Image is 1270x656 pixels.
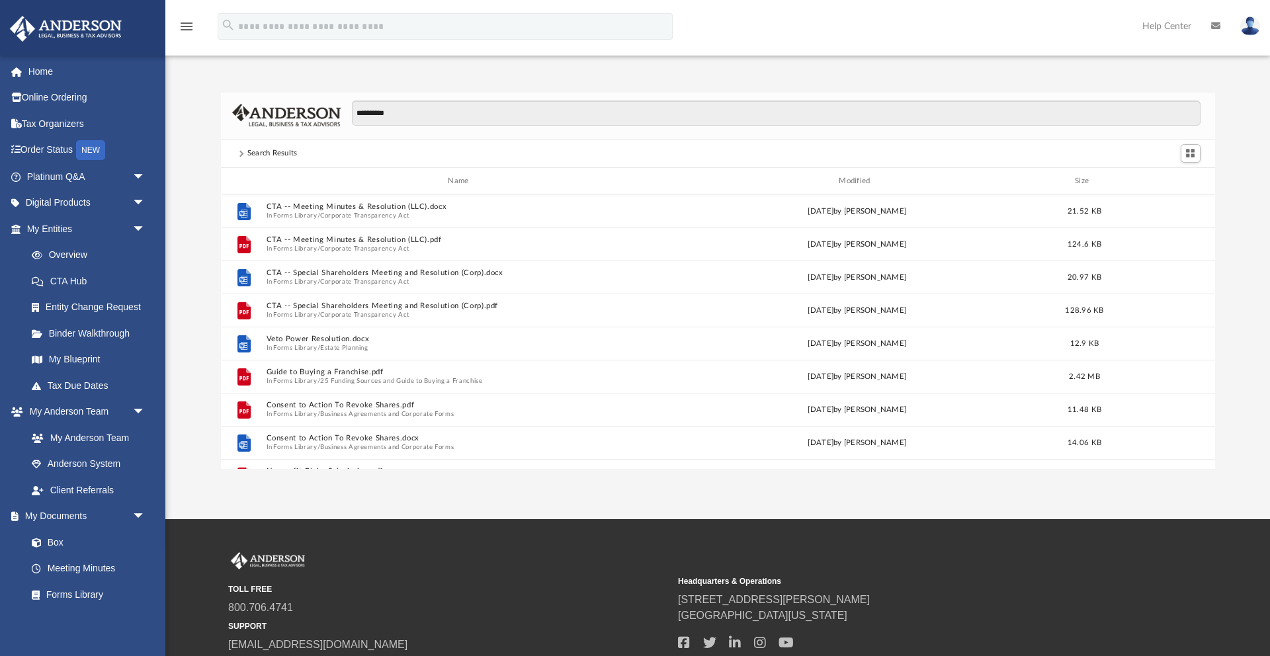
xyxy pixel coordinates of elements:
div: id [226,175,259,187]
button: Corporate Transparency Act [320,212,409,220]
a: Digital Productsarrow_drop_down [9,190,165,216]
span: In [266,245,656,253]
span: arrow_drop_down [132,216,159,243]
button: Forms Library [273,344,317,352]
span: / [317,212,319,220]
div: Name [265,175,656,187]
span: In [266,344,656,352]
button: Corporate Transparency Act [320,311,409,319]
button: Forms Library [273,278,317,286]
img: User Pic [1240,17,1260,36]
button: Business Agreements and Corporate Forms [320,410,454,419]
button: CTA -- Special Shareholders Meeting and Resolution (Corp).docx [266,269,656,278]
span: In [266,377,656,386]
a: Forms Library [19,581,152,608]
span: 21.52 KB [1067,208,1101,215]
div: [DATE] by [PERSON_NAME] [662,239,1052,251]
span: In [266,311,656,319]
span: / [317,311,319,319]
span: 124.6 KB [1067,241,1101,248]
i: menu [179,19,194,34]
small: Headquarters & Operations [678,575,1119,587]
a: Home [9,58,165,85]
div: id [1117,175,1209,187]
a: menu [179,25,194,34]
button: Nonprofit Claim Submission.pdf [266,468,656,476]
span: / [317,278,319,286]
div: [DATE] by [PERSON_NAME] [662,338,1052,350]
div: [DATE] by [PERSON_NAME] [662,371,1052,383]
span: arrow_drop_down [132,503,159,530]
input: Search files and folders [352,101,1200,126]
a: Notarize [19,608,159,634]
button: Forms Library [273,377,317,386]
div: grid [221,194,1215,469]
a: My Documentsarrow_drop_down [9,503,159,530]
span: arrow_drop_down [132,190,159,217]
a: Anderson System [19,451,159,477]
a: CTA Hub [19,268,165,294]
span: arrow_drop_down [132,163,159,190]
span: 14.06 KB [1067,439,1101,446]
a: Client Referrals [19,477,159,503]
button: Switch to Grid View [1181,144,1201,163]
a: Overview [19,242,165,268]
span: / [317,344,319,352]
small: SUPPORT [228,620,669,632]
span: 20.97 KB [1067,274,1101,281]
div: NEW [76,140,105,160]
small: TOLL FREE [228,583,669,595]
button: 25 Funding Sources and Guide to Buying a Franchise [320,377,483,386]
span: 12.9 KB [1070,340,1099,347]
button: Forms Library [273,245,317,253]
a: Box [19,529,152,555]
button: Corporate Transparency Act [320,278,409,286]
button: CTA -- Meeting Minutes & Resolution (LLC).docx [266,203,656,212]
div: [DATE] by [PERSON_NAME] [662,437,1052,449]
a: [EMAIL_ADDRESS][DOMAIN_NAME] [228,639,407,650]
button: Forms Library [273,311,317,319]
button: Forms Library [273,212,317,220]
a: My Anderson Team [19,425,152,451]
span: / [317,245,319,253]
span: arrow_drop_down [132,399,159,426]
button: Guide to Buying a Franchise.pdf [266,368,656,377]
span: 11.48 KB [1067,406,1101,413]
a: My Blueprint [19,347,159,373]
button: Corporate Transparency Act [320,245,409,253]
button: Forms Library [273,410,317,419]
a: Order StatusNEW [9,137,165,164]
div: Modified [661,175,1052,187]
span: 128.96 KB [1065,307,1103,314]
button: Forms Library [273,443,317,452]
a: Entity Change Request [19,294,165,321]
button: Consent to Action To Revoke Shares.docx [266,434,656,443]
span: / [317,410,319,419]
div: [DATE] by [PERSON_NAME] [662,404,1052,416]
div: [DATE] by [PERSON_NAME] [662,206,1052,218]
div: [DATE] by [PERSON_NAME] [662,305,1052,317]
button: Business Agreements and Corporate Forms [320,443,454,452]
span: In [266,443,656,452]
a: Tax Organizers [9,110,165,137]
button: Consent to Action To Revoke Shares.pdf [266,401,656,410]
button: Estate Planning [320,344,368,352]
span: In [266,212,656,220]
span: In [266,410,656,419]
button: CTA -- Special Shareholders Meeting and Resolution (Corp).pdf [266,302,656,311]
a: Online Ordering [9,85,165,111]
div: [DATE] by [PERSON_NAME] [662,272,1052,284]
span: / [317,377,319,386]
a: Tax Due Dates [19,372,165,399]
img: Anderson Advisors Platinum Portal [6,16,126,42]
div: Size [1058,175,1111,187]
a: Platinum Q&Aarrow_drop_down [9,163,165,190]
a: My Entitiesarrow_drop_down [9,216,165,242]
span: In [266,278,656,286]
a: Binder Walkthrough [19,320,165,347]
button: CTA -- Meeting Minutes & Resolution (LLC).pdf [266,236,656,245]
a: 800.706.4741 [228,602,293,613]
button: Veto Power Resolution.docx [266,335,656,344]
